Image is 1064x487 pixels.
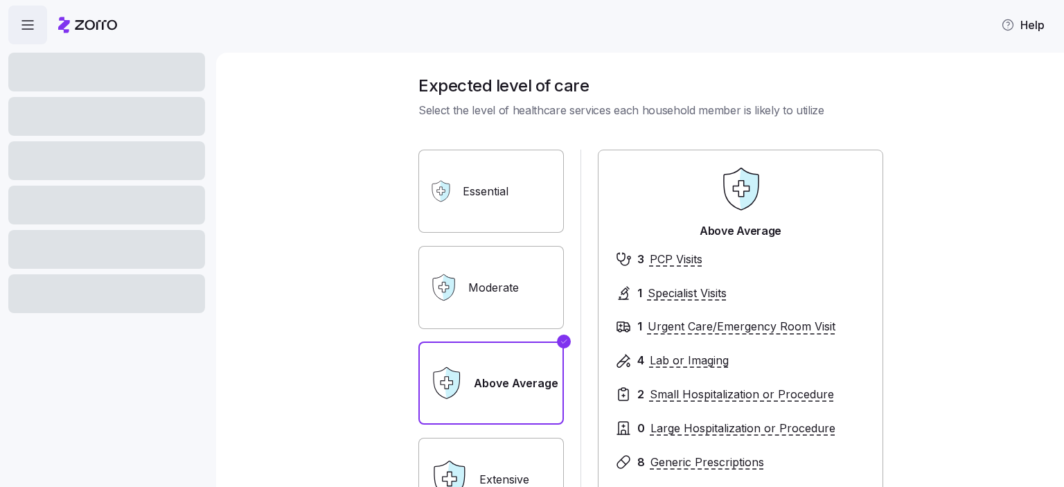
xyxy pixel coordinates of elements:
label: Above Average [418,342,564,425]
span: Small Hospitalization or Procedure [650,386,834,403]
span: Urgent Care/Emergency Room Visit [648,318,835,335]
label: Essential [418,150,564,233]
span: Generic Prescriptions [650,454,764,471]
button: Help [990,11,1056,39]
span: Help [1001,17,1045,33]
span: Lab or Imaging [650,352,729,369]
span: 1 [637,318,642,335]
span: Select the level of healthcare services each household member is likely to utilize [418,102,881,119]
h1: Expected level of care [418,75,881,96]
span: 2 [637,386,644,403]
span: 1 [637,285,642,302]
svg: Checkmark [560,333,568,350]
span: 4 [637,352,644,369]
label: Moderate [418,246,564,329]
span: 3 [637,251,644,268]
span: Above Average [700,222,781,240]
span: Specialist Visits [648,285,727,302]
span: PCP Visits [650,251,702,268]
span: 0 [637,420,645,437]
span: Large Hospitalization or Procedure [650,420,835,437]
span: 8 [637,454,645,471]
